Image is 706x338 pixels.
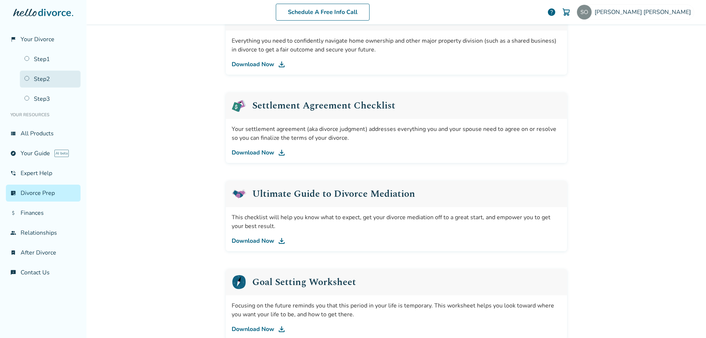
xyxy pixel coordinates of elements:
h2: Settlement Agreement Checklist [252,101,395,110]
a: Download Now [232,236,561,245]
a: Download Now [232,148,561,157]
li: Your Resources [6,107,81,122]
a: Step3 [20,90,81,107]
span: [PERSON_NAME] [PERSON_NAME] [595,8,694,16]
div: Focusing on the future reminds you that this period in your life is temporary. This worksheet hel... [232,301,561,319]
img: DL [277,236,286,245]
img: spenceroliphant101@gmail.com [577,5,592,19]
span: attach_money [10,210,16,216]
a: exploreYour GuideAI beta [6,145,81,162]
a: list_alt_checkDivorce Prep [6,185,81,202]
img: Ultimate Guide to Divorce Mediation [232,186,246,201]
a: phone_in_talkExpert Help [6,165,81,182]
span: AI beta [54,150,69,157]
span: flag_2 [10,36,16,42]
img: Goal Setting Worksheet [232,275,246,289]
div: This checklist will help you know what to expect, get your divorce mediation off to a great start... [232,213,561,231]
h2: Goal Setting Worksheet [252,277,356,287]
img: Settlement Agreement Checklist [232,98,246,113]
a: attach_moneyFinances [6,204,81,221]
span: group [10,230,16,236]
span: chat_info [10,270,16,275]
a: Schedule A Free Info Call [276,4,370,21]
img: DL [277,325,286,334]
a: bookmark_checkAfter Divorce [6,244,81,261]
a: Download Now [232,325,561,334]
img: DL [277,148,286,157]
a: flag_2Your Divorce [6,31,81,48]
a: Download Now [232,60,561,69]
span: explore [10,150,16,156]
a: view_listAll Products [6,125,81,142]
h2: Ultimate Guide to Divorce Mediation [252,189,415,199]
span: phone_in_talk [10,170,16,176]
a: groupRelationships [6,224,81,241]
span: bookmark_check [10,250,16,256]
iframe: Chat Widget [669,303,706,338]
div: Everything you need to confidently navigate home ownership and other major property division (suc... [232,36,561,54]
span: view_list [10,131,16,136]
div: Your settlement agreement (aka divorce judgment) addresses everything you and your spouse need to... [232,125,561,142]
a: chat_infoContact Us [6,264,81,281]
a: Step1 [20,51,81,68]
img: Cart [562,8,571,17]
a: help [547,8,556,17]
span: Your Divorce [21,35,54,43]
a: Step2 [20,71,81,88]
img: DL [277,60,286,69]
span: list_alt_check [10,190,16,196]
